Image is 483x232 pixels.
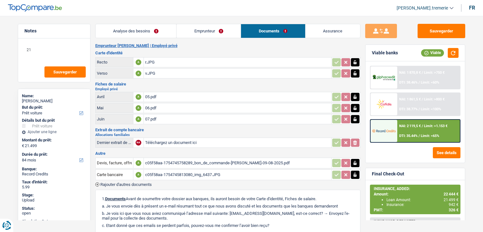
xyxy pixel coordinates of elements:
[399,124,421,128] span: NAI: 2 119,5 €
[449,208,459,212] span: 326 €
[422,97,423,101] span: /
[421,134,439,138] span: Limit: <65%
[22,211,86,216] div: open
[386,198,459,202] div: Loan Amount:
[22,198,86,203] div: Upload
[102,196,354,201] p: 1. Avant de soumettre votre dossier aux banques, ils auront besoin de votre Carte d'identité, Fic...
[372,50,398,56] div: Viable banks
[177,24,241,38] a: Emprunteur
[22,193,86,198] div: Stage:
[421,80,439,85] span: Limit: <60%
[95,51,360,55] h3: Carte d'identité
[136,94,141,100] div: A
[444,198,459,202] span: 21 499 €
[374,208,459,212] div: PMT:
[97,140,132,145] div: Dernier extrait de compte pour vos allocations familiales
[421,49,444,56] div: Viable
[22,180,86,185] div: Taux d'intérêt:
[136,116,141,122] div: A
[22,93,86,99] div: Name:
[392,3,453,13] a: [PERSON_NAME].tremerie
[374,192,459,196] div: Amount:
[136,59,141,65] div: A
[95,151,360,155] h3: Autre
[241,24,305,38] a: Documents
[399,80,418,85] span: DTI: 38.46%
[145,103,330,113] div: 06.pdf
[136,172,141,178] div: A
[305,24,360,38] a: Assurance
[386,202,459,207] div: Insurance:
[97,71,132,76] div: Verso
[419,107,420,111] span: /
[145,158,330,168] div: c05f58aa-1754745758289_bon_de_commande-[PERSON_NAME]-09-08-2025.pdf
[374,219,459,224] div: INSURANCE, DEDUCTED:
[421,107,441,111] span: Limit: <100%
[399,97,421,101] span: NAI: 1 861,5 €
[145,114,330,124] div: 07.pdf
[95,182,152,187] button: Rajouter d'autres documents
[95,128,360,132] h3: Extrait de compte bancaire
[102,223,354,228] p: c. Etant donné que ces emails se perdent parfois, pouvez-vous me confirmer l’avoir bien reçu?
[22,143,24,148] span: €
[44,66,86,78] button: Sauvegarder
[22,105,85,110] label: But du prêt:
[374,187,459,191] div: INSURANCE, ADDED:
[97,117,132,121] div: Juin
[22,138,85,143] label: Montant du prêt:
[22,219,86,224] div: Simulation Date:
[145,170,330,180] div: c05f58aa-1754745813080_img_6437.JPG
[22,130,86,134] div: Ajouter une ligne
[444,192,459,196] span: 22 444 €
[136,105,141,111] div: A
[145,92,330,102] div: 05.pdf
[419,80,420,85] span: /
[22,185,86,190] div: 5.99
[424,97,445,101] span: Limit: >800 €
[372,171,404,177] div: Final Check-Out
[95,43,360,48] h2: Emprunteur [PERSON_NAME] | Employé privé
[422,71,423,75] span: /
[95,82,360,86] h3: Fiches de salaire
[372,125,396,137] img: Record Credits
[22,99,86,104] div: [PERSON_NAME]
[372,98,396,110] img: Cofidis
[100,182,152,187] span: Rajouter d'autres documents
[372,74,396,81] img: AlphaCredit
[136,140,141,146] div: NA
[399,107,418,111] span: DTI: 38.77%
[424,124,447,128] span: Limit: >1.153 €
[399,134,418,138] span: DTI: 35.44%
[53,70,77,74] span: Sauvegarder
[95,87,360,91] h2: Employé privé
[136,160,141,166] div: A
[433,147,460,158] button: See details
[102,204,354,208] p: a. Je vous envoie dès à présent un e-mail résumant tout ce que nous avons discuté et les doc...
[399,71,421,75] span: NAI: 1 870,8 €
[422,124,423,128] span: /
[24,28,84,34] h5: Notes
[22,206,86,211] div: Status:
[97,106,132,110] div: Mai
[102,211,354,221] p: b. Je vois ici que vous nous aviez communiqué l’adresse mail suivante: [EMAIL_ADDRESS][DOMAIN_NA...
[96,24,176,38] a: Analyse des besoins
[418,24,465,38] button: Sauvegarder
[145,58,330,67] div: r.JPG
[424,71,445,75] span: Limit: >750 €
[145,69,330,78] div: v.JPG
[419,134,420,138] span: /
[449,202,459,207] span: 942 €
[22,152,85,157] label: Durée du prêt:
[22,118,86,123] div: Détails but du prêt
[8,4,62,12] img: TopCompare Logo
[397,5,448,11] span: [PERSON_NAME].tremerie
[22,172,86,177] div: Record Credits
[97,60,132,65] div: Recto
[95,133,360,137] h2: Allocations familiales
[105,196,126,201] span: Documents
[97,94,132,99] div: Avril
[469,5,475,11] div: fr
[22,167,86,172] div: Banque:
[136,71,141,76] div: A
